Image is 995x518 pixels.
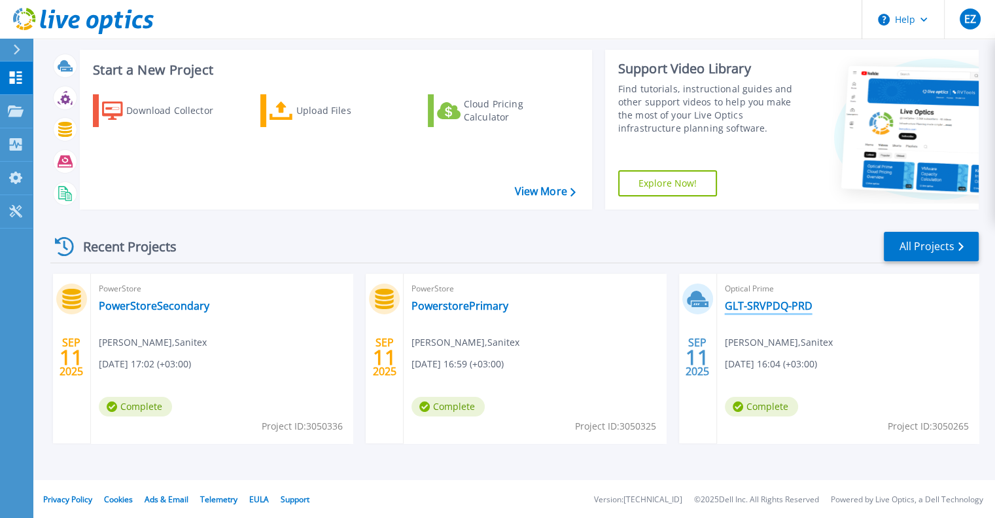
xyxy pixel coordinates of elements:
span: [DATE] 16:59 (+03:00) [411,357,504,371]
a: Telemetry [200,494,237,505]
span: [PERSON_NAME] , Sanitex [411,335,519,350]
div: Upload Files [296,98,401,124]
a: Cookies [104,494,133,505]
span: 11 [373,352,396,363]
span: [PERSON_NAME] , Sanitex [725,335,833,350]
a: Explore Now! [618,170,718,196]
li: Version: [TECHNICAL_ID] [594,496,682,504]
div: SEP 2025 [59,333,84,381]
div: SEP 2025 [685,333,710,381]
a: Privacy Policy [43,494,92,505]
div: Cloud Pricing Calculator [464,98,568,124]
a: PowerstorePrimary [411,299,508,312]
span: 11 [60,352,83,363]
a: Upload Files [260,94,406,127]
a: Download Collector [93,94,239,127]
span: Complete [725,397,798,416]
span: [PERSON_NAME] , Sanitex [99,335,207,350]
li: Powered by Live Optics, a Dell Technology [831,496,983,504]
a: GLT-SRVPDQ-PRD [725,299,812,312]
div: SEP 2025 [372,333,397,381]
h3: Start a New Project [93,63,575,77]
span: Complete [99,397,172,416]
li: © 2025 Dell Inc. All Rights Reserved [694,496,819,504]
span: Complete [411,397,485,416]
div: Find tutorials, instructional guides and other support videos to help you make the most of your L... [618,83,806,135]
a: All Projects [884,232,979,261]
a: View More [514,185,575,198]
span: EZ [964,14,975,24]
a: Ads & Email [145,494,188,505]
span: 11 [686,352,709,363]
a: PowerStoreSecondary [99,299,209,312]
a: EULA [249,494,269,505]
span: [DATE] 17:02 (+03:00) [99,357,191,371]
span: PowerStore [99,282,345,296]
a: Support [281,494,309,505]
span: Project ID: 3050325 [575,419,656,434]
div: Support Video Library [618,60,806,77]
div: Recent Projects [50,231,194,263]
span: Project ID: 3050336 [262,419,343,434]
div: Download Collector [126,98,231,124]
span: [DATE] 16:04 (+03:00) [725,357,817,371]
span: Optical Prime [725,282,971,296]
span: Project ID: 3050265 [888,419,969,434]
span: PowerStore [411,282,657,296]
a: Cloud Pricing Calculator [428,94,574,127]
